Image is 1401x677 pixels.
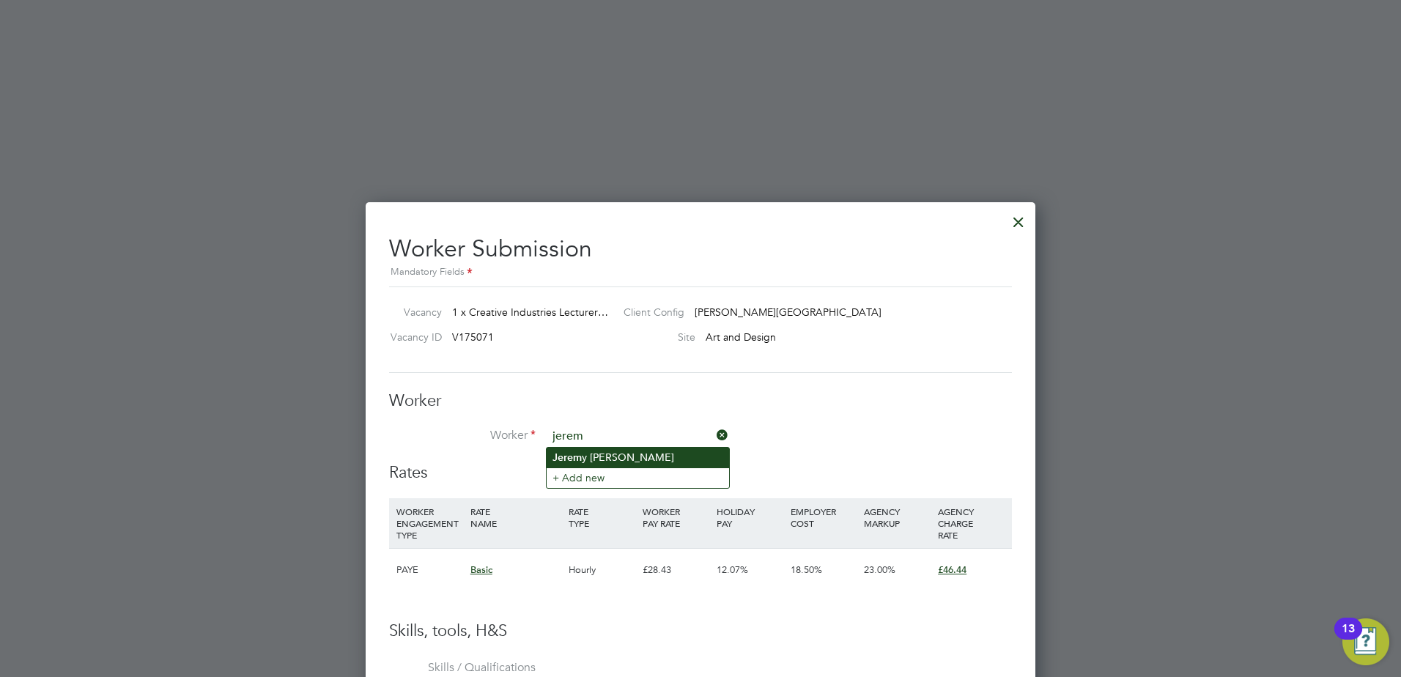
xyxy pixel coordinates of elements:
div: HOLIDAY PAY [713,498,787,536]
span: Basic [470,563,492,576]
div: PAYE [393,549,467,591]
input: Search for... [547,426,728,448]
div: WORKER ENGAGEMENT TYPE [393,498,467,548]
label: Site [612,330,695,344]
div: RATE NAME [467,498,565,536]
div: £28.43 [639,549,713,591]
li: + Add new [547,467,729,487]
h2: Worker Submission [389,223,1012,281]
label: Worker [389,428,536,443]
div: AGENCY CHARGE RATE [934,498,1008,548]
h3: Rates [389,462,1012,484]
div: 13 [1342,629,1355,648]
span: 18.50% [791,563,822,576]
label: Vacancy [383,306,442,319]
span: 12.07% [717,563,748,576]
span: £46.44 [938,563,966,576]
b: Jerem [552,451,582,464]
label: Skills / Qualifications [389,660,536,676]
div: Mandatory Fields [389,264,1012,281]
span: V175071 [452,330,494,344]
span: Art and Design [706,330,776,344]
div: Hourly [565,549,639,591]
div: WORKER PAY RATE [639,498,713,536]
h3: Skills, tools, H&S [389,621,1012,642]
span: 23.00% [864,563,895,576]
div: AGENCY MARKUP [860,498,934,536]
div: EMPLOYER COST [787,498,861,536]
h3: Worker [389,391,1012,412]
label: Vacancy ID [383,330,442,344]
span: 1 x Creative Industries Lecturer… [452,306,608,319]
label: Client Config [612,306,684,319]
button: Open Resource Center, 13 new notifications [1342,618,1389,665]
li: y [PERSON_NAME] [547,448,729,467]
span: [PERSON_NAME][GEOGRAPHIC_DATA] [695,306,881,319]
div: RATE TYPE [565,498,639,536]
